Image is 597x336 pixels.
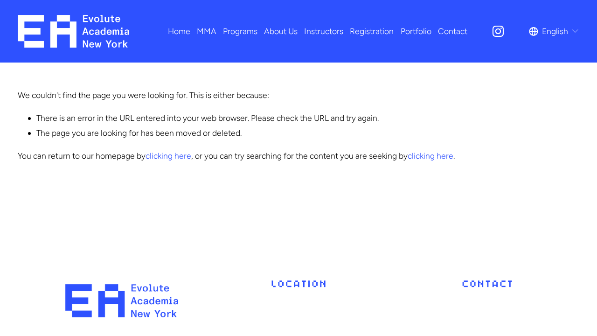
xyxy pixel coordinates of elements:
[401,23,431,39] a: Portfolio
[529,23,579,39] div: language picker
[438,23,467,39] a: Contact
[223,24,257,39] span: Programs
[264,23,298,39] a: About Us
[223,23,257,39] a: folder dropdown
[304,23,343,39] a: Instructors
[168,23,190,39] a: Home
[197,23,216,39] a: folder dropdown
[36,111,579,126] li: There is an error in the URL entered into your web browser. Please check the URL and try again.
[36,126,579,140] li: The page you are looking for has been moved or deleted.
[491,24,505,38] a: Instagram
[18,148,579,163] p: You can return to our homepage by , or you can try searching for the content you are seeking by .
[542,24,568,39] span: English
[408,151,453,161] a: clicking here
[146,151,191,161] a: clicking here
[197,24,216,39] span: MMA
[350,23,394,39] a: Registration
[18,15,129,48] img: EA
[18,70,579,103] p: We couldn't find the page you were looking for. This is either because:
